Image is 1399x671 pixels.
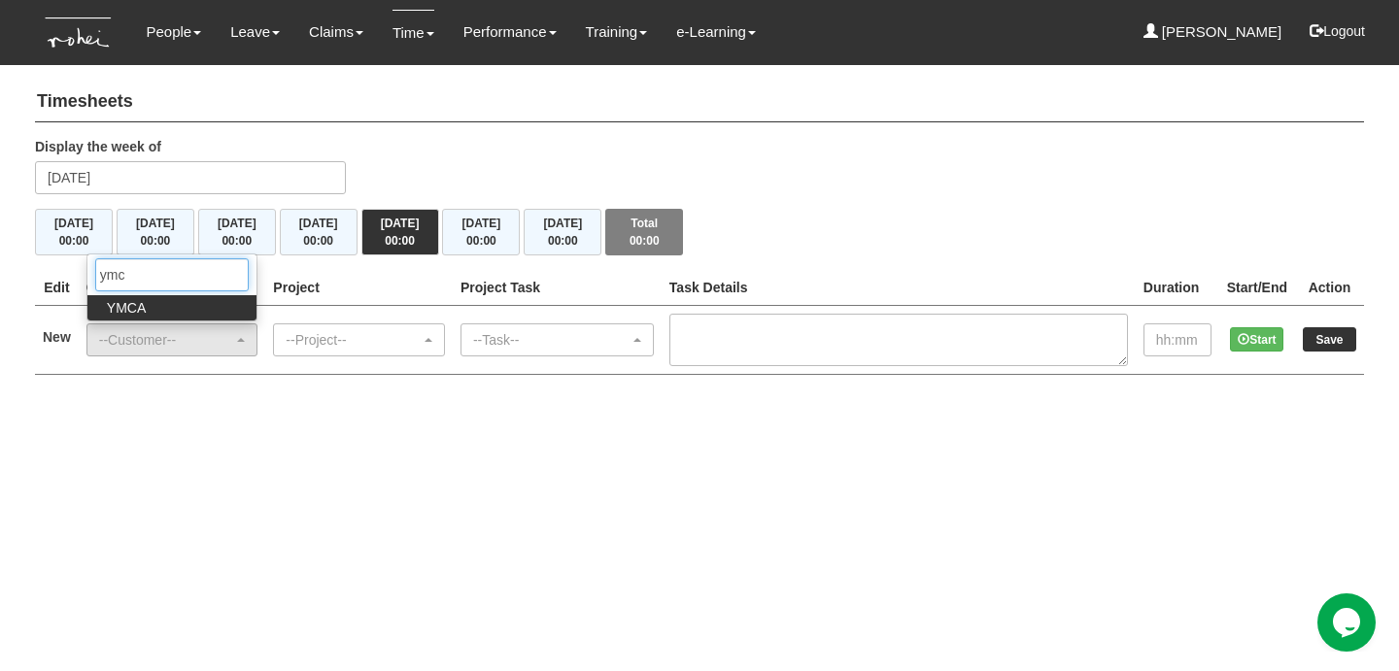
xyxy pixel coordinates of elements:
[392,10,434,55] a: Time
[453,270,662,306] th: Project Task
[35,209,113,255] button: [DATE]00:00
[265,270,453,306] th: Project
[1296,8,1379,54] button: Logout
[86,323,258,356] button: --Customer--
[107,298,146,318] span: YMCA
[1143,323,1211,356] input: hh:mm
[1295,270,1364,306] th: Action
[463,10,557,54] a: Performance
[1136,270,1219,306] th: Duration
[146,10,201,54] a: People
[230,10,280,54] a: Leave
[35,270,79,306] th: Edit
[524,209,601,255] button: [DATE]00:00
[1230,327,1283,352] button: Start
[1317,593,1380,652] iframe: chat widget
[117,209,194,255] button: [DATE]00:00
[1303,327,1356,352] input: Save
[198,209,276,255] button: [DATE]00:00
[286,330,421,350] div: --Project--
[630,234,660,248] span: 00:00
[548,234,578,248] span: 00:00
[1219,270,1295,306] th: Start/End
[473,330,630,350] div: --Task--
[605,209,683,255] button: Total00:00
[43,327,71,347] label: New
[59,234,89,248] span: 00:00
[95,258,250,291] input: Search
[79,270,266,306] th: Client
[35,83,1364,122] h4: Timesheets
[309,10,363,54] a: Claims
[280,209,358,255] button: [DATE]00:00
[35,137,161,156] label: Display the week of
[273,323,445,356] button: --Project--
[141,234,171,248] span: 00:00
[35,209,1364,255] div: Timesheet Week Summary
[99,330,234,350] div: --Customer--
[442,209,520,255] button: [DATE]00:00
[303,234,333,248] span: 00:00
[361,209,439,255] button: [DATE]00:00
[586,10,648,54] a: Training
[676,10,756,54] a: e-Learning
[1143,10,1282,54] a: [PERSON_NAME]
[662,270,1136,306] th: Task Details
[222,234,252,248] span: 00:00
[461,323,654,356] button: --Task--
[466,234,496,248] span: 00:00
[385,234,415,248] span: 00:00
